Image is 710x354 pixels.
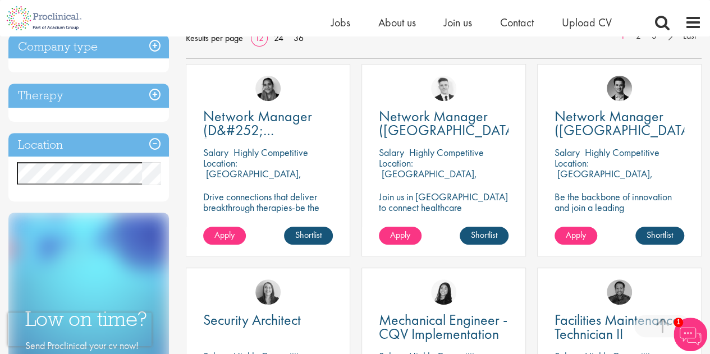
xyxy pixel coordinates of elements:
[585,146,659,159] p: Highly Competitive
[555,157,589,169] span: Location:
[270,32,287,44] a: 24
[8,133,169,157] h3: Location
[203,313,333,327] a: Security Architect
[203,157,237,169] span: Location:
[566,229,586,241] span: Apply
[460,227,509,245] a: Shortlist
[555,109,684,137] a: Network Manager ([GEOGRAPHIC_DATA])
[203,107,343,154] span: Network Manager (D&#252;[GEOGRAPHIC_DATA])
[431,76,456,101] img: Nicolas Daniel
[379,227,422,245] a: Apply
[25,308,152,330] h3: Low on time?
[233,146,308,159] p: Highly Competitive
[290,32,308,44] a: 36
[255,76,281,101] img: Anjali Parbhu
[379,146,404,159] span: Salary
[255,279,281,305] img: Mia Kellerman
[555,167,653,191] p: [GEOGRAPHIC_DATA], [GEOGRAPHIC_DATA]
[555,191,684,245] p: Be the backbone of innovation and join a leading pharmaceutical company to help keep life-changin...
[379,167,477,191] p: [GEOGRAPHIC_DATA], [GEOGRAPHIC_DATA]
[203,109,333,137] a: Network Manager (D&#252;[GEOGRAPHIC_DATA])
[8,84,169,108] h3: Therapy
[555,227,597,245] a: Apply
[379,310,507,343] span: Mechanical Engineer - CQV Implementation
[203,146,228,159] span: Salary
[378,15,416,30] a: About us
[203,227,246,245] a: Apply
[284,227,333,245] a: Shortlist
[379,191,509,245] p: Join us in [GEOGRAPHIC_DATA] to connect healthcare professionals with breakthrough therapies and ...
[607,76,632,101] img: Max Slevogt
[562,15,612,30] a: Upload CV
[203,310,301,329] span: Security Architect
[8,312,152,346] iframe: reCAPTCHA
[379,313,509,341] a: Mechanical Engineer - CQV Implementation
[379,157,413,169] span: Location:
[555,146,580,159] span: Salary
[555,313,684,341] a: Facilities Maintenance Technician II
[635,227,684,245] a: Shortlist
[8,35,169,59] h3: Company type
[390,229,410,241] span: Apply
[555,310,680,343] span: Facilities Maintenance Technician II
[203,167,301,191] p: [GEOGRAPHIC_DATA], [GEOGRAPHIC_DATA]
[379,107,523,140] span: Network Manager ([GEOGRAPHIC_DATA])
[331,15,350,30] a: Jobs
[674,318,707,351] img: Chatbot
[251,32,268,44] a: 12
[379,109,509,137] a: Network Manager ([GEOGRAPHIC_DATA])
[431,279,456,305] img: Numhom Sudsok
[555,107,699,140] span: Network Manager ([GEOGRAPHIC_DATA])
[409,146,484,159] p: Highly Competitive
[500,15,534,30] a: Contact
[674,318,683,327] span: 1
[444,15,472,30] a: Join us
[186,30,243,47] span: Results per page
[607,279,632,305] img: Mike Raletz
[203,191,333,234] p: Drive connections that deliver breakthrough therapies-be the link between innovation and impact i...
[214,229,235,241] span: Apply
